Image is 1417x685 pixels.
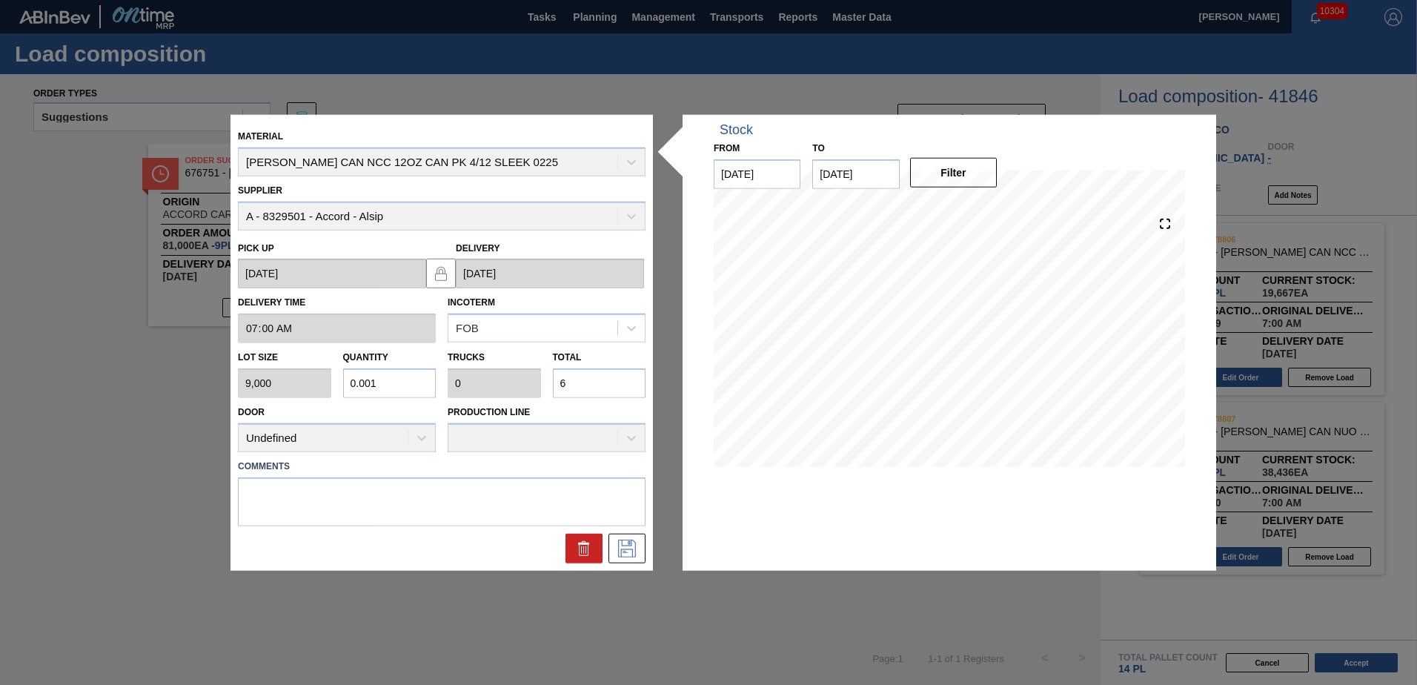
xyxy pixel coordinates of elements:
label: Total [553,352,582,363]
button: Filter [910,158,997,188]
div: FOB [456,322,479,334]
button: locked [426,258,456,288]
label: Material [238,131,283,142]
label: Quantity [343,352,388,363]
label: to [812,143,824,153]
label: Pick up [238,242,274,253]
label: Trucks [448,352,485,363]
div: Delete Order [565,533,603,563]
label: Door [238,407,265,417]
label: From [714,143,740,153]
label: Comments [238,455,646,477]
input: mm/dd/yyyy [812,159,899,189]
label: Production Line [448,407,530,417]
div: Stock [720,122,753,138]
label: Lot size [238,347,331,368]
img: locked [432,264,450,282]
label: Supplier [238,185,282,196]
label: Incoterm [448,297,495,308]
label: Delivery [456,242,500,253]
div: Edit Order [608,533,646,563]
input: mm/dd/yyyy [238,259,426,288]
input: mm/dd/yyyy [714,159,800,189]
label: Delivery Time [238,292,436,314]
input: mm/dd/yyyy [456,259,644,288]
